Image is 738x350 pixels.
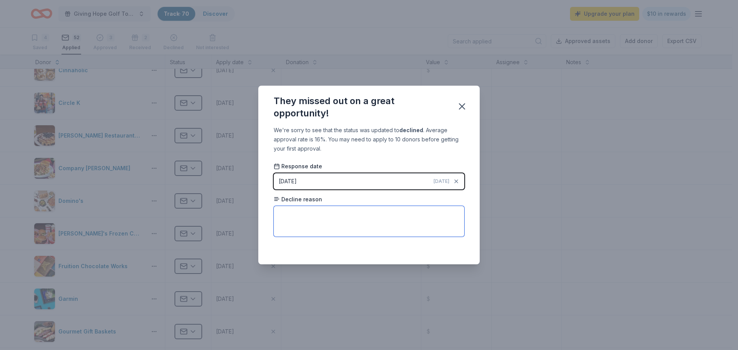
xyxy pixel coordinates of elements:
span: [DATE] [434,178,449,184]
div: [DATE] [279,177,297,186]
span: Decline reason [274,196,322,203]
button: [DATE][DATE] [274,173,464,189]
span: Response date [274,163,322,170]
b: declined [399,127,423,133]
div: They missed out on a great opportunity! [274,95,447,119]
div: We're sorry to see that the status was updated to . Average approval rate is 16%. You may need to... [274,126,464,153]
